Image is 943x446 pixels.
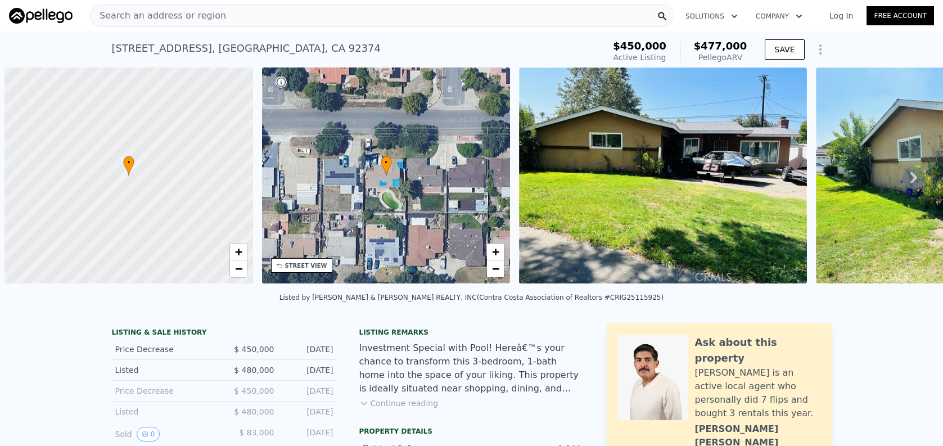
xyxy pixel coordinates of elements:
span: $ 480,000 [234,407,274,416]
span: $ 480,000 [234,366,274,375]
div: Price Decrease [115,344,215,355]
div: STREET VIEW [285,262,327,270]
a: Zoom out [230,260,247,277]
span: $450,000 [613,40,666,52]
span: − [234,262,242,276]
a: Log In [816,10,867,21]
div: [DATE] [283,427,333,442]
div: Property details [359,427,584,436]
a: Zoom in [487,244,504,260]
div: LISTING & SALE HISTORY [112,328,337,339]
div: • [381,156,392,175]
div: Ask about this property [695,335,820,366]
span: $ 450,000 [234,345,274,354]
span: + [492,245,499,259]
div: [DATE] [283,385,333,397]
span: $ 83,000 [239,428,274,437]
span: • [123,157,134,168]
div: Listed [115,406,215,417]
a: Free Account [867,6,934,25]
div: Sold [115,427,215,442]
div: Listing remarks [359,328,584,337]
div: Investment Special with Pool! Hereâ€™s your chance to transform this 3-bedroom, 1-bath home into ... [359,341,584,395]
button: Solutions [676,6,747,26]
div: [STREET_ADDRESS] , [GEOGRAPHIC_DATA] , CA 92374 [112,40,381,56]
img: Pellego [9,8,73,24]
div: Listed by [PERSON_NAME] & [PERSON_NAME] REALTY, INC (Contra Costa Association of Realtors #CRIG25... [279,294,664,301]
span: $ 450,000 [234,386,274,395]
a: Zoom in [230,244,247,260]
span: − [492,262,499,276]
button: Show Options [809,38,832,61]
div: [PERSON_NAME] is an active local agent who personally did 7 flips and bought 3 rentals this year. [695,366,820,420]
img: Sale: 166156505 Parcel: 15705407 [519,67,807,283]
div: [DATE] [283,364,333,376]
span: Search an address or region [91,9,226,22]
a: Zoom out [487,260,504,277]
span: Active Listing [613,53,666,62]
div: Listed [115,364,215,376]
button: SAVE [765,39,804,60]
div: • [123,156,134,175]
span: $477,000 [694,40,747,52]
span: + [234,245,242,259]
div: [DATE] [283,406,333,417]
div: Pellego ARV [694,52,747,63]
div: [DATE] [283,344,333,355]
div: Price Decrease [115,385,215,397]
button: Continue reading [359,398,439,409]
button: View historical data [137,427,160,442]
span: • [381,157,392,168]
button: Company [747,6,811,26]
